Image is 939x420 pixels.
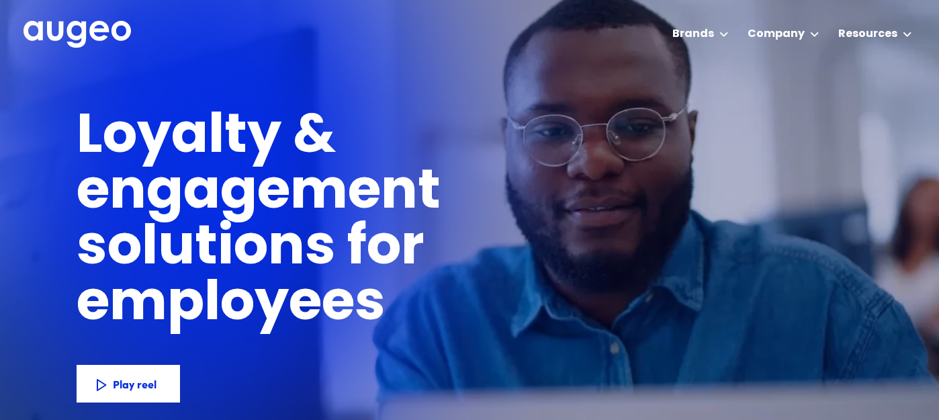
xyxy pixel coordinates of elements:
[24,21,131,48] img: Augeo's full logo in white.
[24,21,131,49] a: home
[672,26,714,42] div: Brands
[748,26,805,42] div: Company
[77,278,409,333] h1: employees
[77,110,657,278] h1: Loyalty & engagement solutions for
[77,365,180,403] a: Play reel
[838,26,897,42] div: Resources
